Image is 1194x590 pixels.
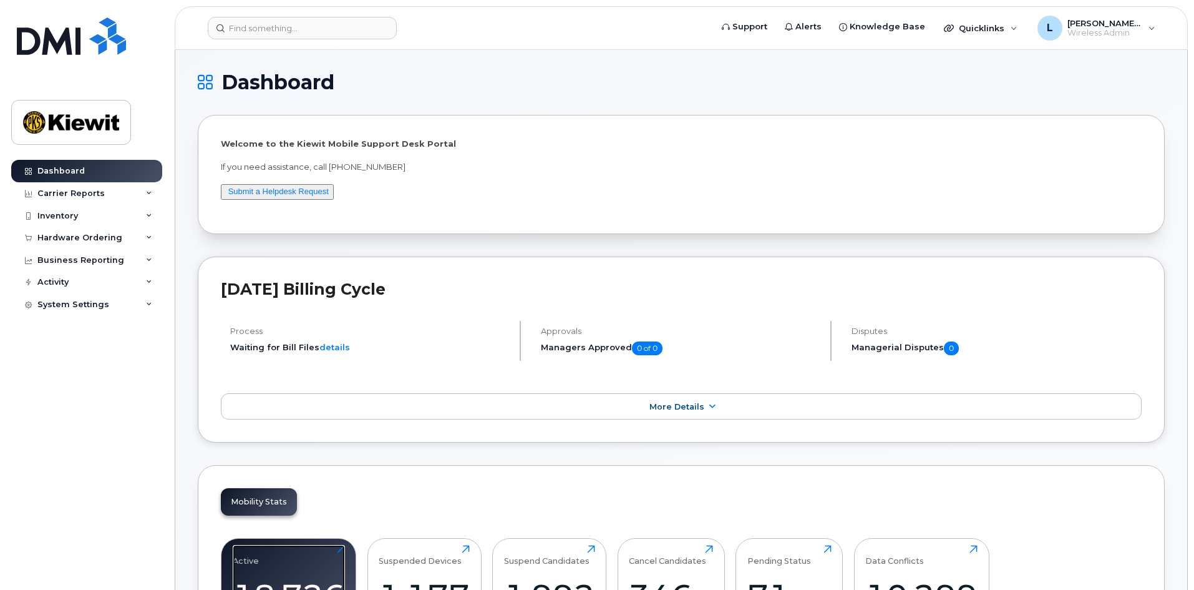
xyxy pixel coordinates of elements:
[629,545,706,566] div: Cancel Candidates
[649,402,704,411] span: More Details
[747,545,811,566] div: Pending Status
[852,342,1142,355] h5: Managerial Disputes
[221,161,1142,173] p: If you need assistance, call [PHONE_NUMBER]
[852,327,1142,336] h4: Disputes
[221,138,1142,150] p: Welcome to the Kiewit Mobile Support Desk Portal
[541,327,820,336] h4: Approvals
[865,545,924,566] div: Data Conflicts
[221,280,1142,298] h2: [DATE] Billing Cycle
[233,545,259,566] div: Active
[230,327,509,336] h4: Process
[944,342,959,355] span: 0
[632,342,663,355] span: 0 of 0
[221,73,334,92] span: Dashboard
[379,545,462,566] div: Suspended Devices
[1140,536,1185,581] iframe: Messenger Launcher
[230,342,509,353] li: Waiting for Bill Files
[319,342,350,352] a: details
[541,342,820,355] h5: Managers Approved
[228,187,329,196] a: Submit a Helpdesk Request
[221,184,334,200] button: Submit a Helpdesk Request
[504,545,590,566] div: Suspend Candidates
